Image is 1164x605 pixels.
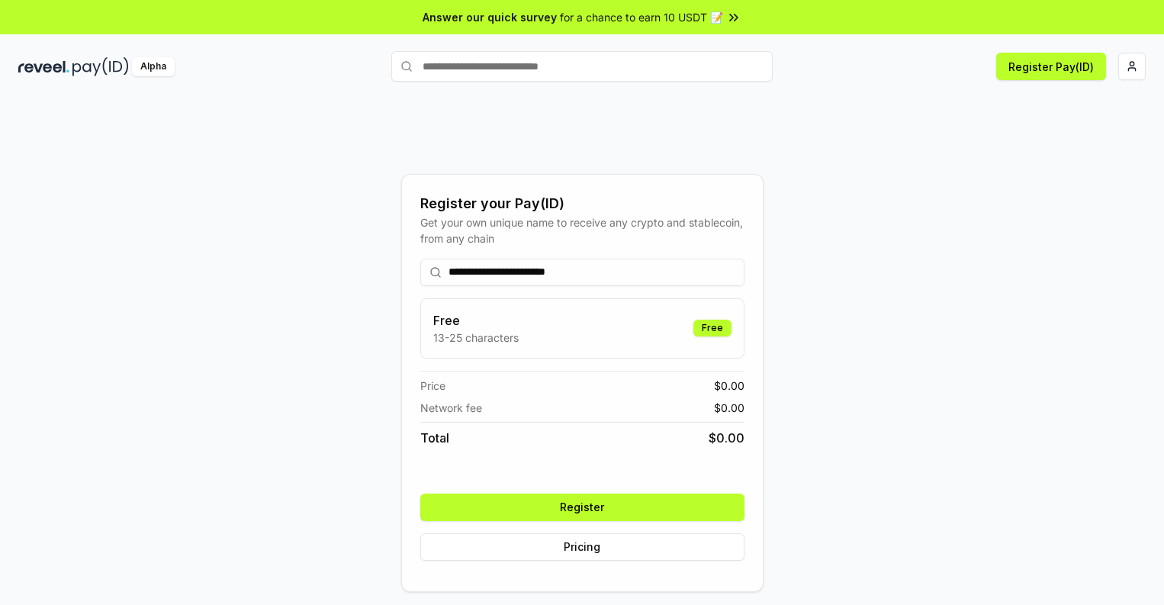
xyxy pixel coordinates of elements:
[714,400,744,416] span: $ 0.00
[420,400,482,416] span: Network fee
[420,193,744,214] div: Register your Pay(ID)
[693,320,732,336] div: Free
[132,57,175,76] div: Alpha
[423,9,557,25] span: Answer our quick survey
[433,330,519,346] p: 13-25 characters
[420,214,744,246] div: Get your own unique name to receive any crypto and stablecoin, from any chain
[560,9,723,25] span: for a chance to earn 10 USDT 📝
[996,53,1106,80] button: Register Pay(ID)
[420,378,445,394] span: Price
[420,429,449,447] span: Total
[433,311,519,330] h3: Free
[72,57,129,76] img: pay_id
[420,533,744,561] button: Pricing
[18,57,69,76] img: reveel_dark
[709,429,744,447] span: $ 0.00
[714,378,744,394] span: $ 0.00
[420,494,744,521] button: Register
